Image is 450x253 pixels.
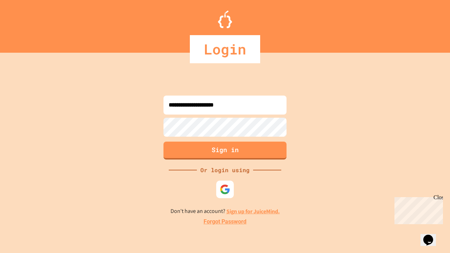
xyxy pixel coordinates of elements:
p: Don't have an account? [171,207,280,216]
iframe: chat widget [392,194,443,224]
iframe: chat widget [420,225,443,246]
div: Login [190,35,260,63]
img: Logo.svg [218,11,232,28]
a: Sign up for JuiceMind. [226,208,280,215]
a: Forgot Password [204,218,246,226]
img: google-icon.svg [220,184,230,195]
div: Chat with us now!Close [3,3,49,45]
button: Sign in [163,142,287,160]
div: Or login using [197,166,253,174]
